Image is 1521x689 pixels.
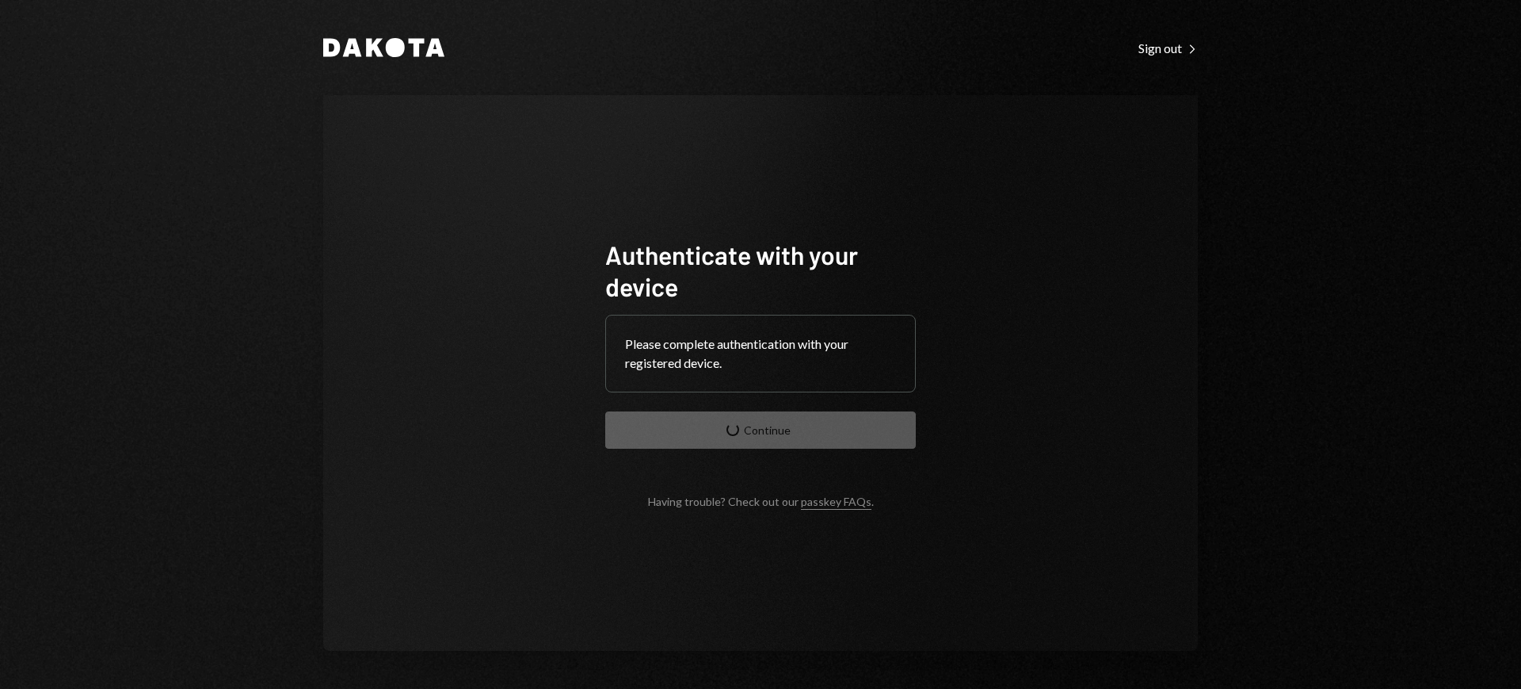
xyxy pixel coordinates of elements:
a: Sign out [1138,39,1198,56]
a: passkey FAQs [801,495,871,510]
h1: Authenticate with your device [605,239,916,302]
div: Having trouble? Check out our . [648,495,874,508]
div: Please complete authentication with your registered device. [625,335,896,373]
div: Sign out [1138,40,1198,56]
